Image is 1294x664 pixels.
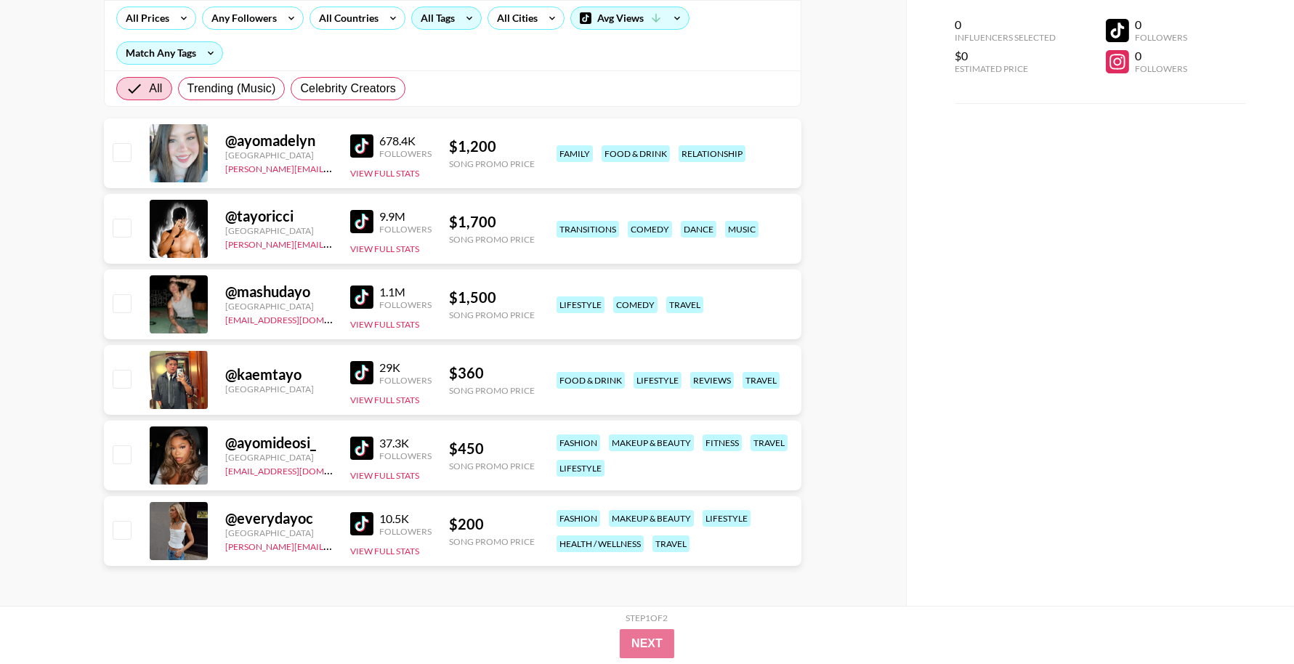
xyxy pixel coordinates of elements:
div: travel [666,296,703,313]
div: makeup & beauty [609,510,694,527]
div: travel [751,434,788,451]
button: Next [620,629,674,658]
div: reviews [690,372,734,389]
a: [EMAIL_ADDRESS][DOMAIN_NAME] [225,463,371,477]
div: 1.1M [379,285,432,299]
div: All Tags [412,7,458,29]
img: TikTok [350,437,373,460]
div: Song Promo Price [449,234,535,245]
div: All Countries [310,7,381,29]
button: View Full Stats [350,319,419,330]
div: Song Promo Price [449,385,535,396]
a: [PERSON_NAME][EMAIL_ADDRESS][DOMAIN_NAME] [225,538,440,552]
div: fitness [703,434,742,451]
div: lifestyle [703,510,751,527]
div: Avg Views [571,7,689,29]
div: 29K [379,360,432,375]
div: makeup & beauty [609,434,694,451]
div: $ 200 [449,515,535,533]
div: @ mashudayo [225,283,333,301]
img: TikTok [350,210,373,233]
div: travel [652,535,690,552]
div: [GEOGRAPHIC_DATA] [225,301,333,312]
div: Any Followers [203,7,280,29]
div: 10.5K [379,511,432,526]
div: relationship [679,145,745,162]
div: comedy [613,296,658,313]
div: [GEOGRAPHIC_DATA] [225,225,333,236]
div: 0 [955,17,1056,32]
div: [GEOGRAPHIC_DATA] [225,452,333,463]
div: Match Any Tags [117,42,222,64]
div: @ ayomideosi_ [225,434,333,452]
div: Song Promo Price [449,158,535,169]
div: travel [743,372,780,389]
div: 37.3K [379,436,432,450]
button: View Full Stats [350,168,419,179]
button: View Full Stats [350,546,419,556]
div: music [725,221,759,238]
div: fashion [557,434,600,451]
div: 678.4K [379,134,432,148]
div: lifestyle [634,372,682,389]
div: Followers [1135,63,1187,74]
img: TikTok [350,134,373,158]
div: @ everydayoc [225,509,333,527]
div: Followers [379,526,432,537]
a: [PERSON_NAME][EMAIL_ADDRESS][DOMAIN_NAME] [225,161,440,174]
div: Influencers Selected [955,32,1056,43]
button: View Full Stats [350,243,419,254]
div: lifestyle [557,296,604,313]
span: Celebrity Creators [300,80,396,97]
div: Followers [1135,32,1187,43]
div: All Cities [488,7,541,29]
div: lifestyle [557,460,604,477]
img: TikTok [350,286,373,309]
div: transitions [557,221,619,238]
div: family [557,145,593,162]
div: Step 1 of 2 [626,612,668,623]
div: Song Promo Price [449,536,535,547]
div: 9.9M [379,209,432,224]
div: All Prices [117,7,172,29]
img: TikTok [350,512,373,535]
button: View Full Stats [350,394,419,405]
span: Trending (Music) [187,80,276,97]
div: [GEOGRAPHIC_DATA] [225,384,333,394]
span: All [149,80,162,97]
div: $ 360 [449,364,535,382]
div: Followers [379,450,432,461]
button: View Full Stats [350,470,419,481]
div: @ ayomadelyn [225,131,333,150]
div: health / wellness [557,535,644,552]
div: Estimated Price [955,63,1056,74]
a: [PERSON_NAME][EMAIL_ADDRESS][DOMAIN_NAME] [225,236,440,250]
div: [GEOGRAPHIC_DATA] [225,150,333,161]
iframe: Drift Widget Chat Controller [1221,591,1277,647]
div: $ 1,200 [449,137,535,155]
div: Song Promo Price [449,309,535,320]
div: $0 [955,49,1056,63]
div: $ 1,700 [449,213,535,231]
div: $ 450 [449,440,535,458]
div: @ tayoricci [225,207,333,225]
div: 0 [1135,17,1187,32]
img: TikTok [350,361,373,384]
div: 0 [1135,49,1187,63]
a: [EMAIL_ADDRESS][DOMAIN_NAME] [225,312,371,325]
div: Followers [379,299,432,310]
div: $ 1,500 [449,288,535,307]
div: Followers [379,224,432,235]
div: food & drink [557,372,625,389]
div: comedy [628,221,672,238]
div: @ kaemtayo [225,365,333,384]
div: fashion [557,510,600,527]
div: dance [681,221,716,238]
div: Followers [379,375,432,386]
div: [GEOGRAPHIC_DATA] [225,527,333,538]
div: Followers [379,148,432,159]
div: food & drink [602,145,670,162]
div: Song Promo Price [449,461,535,471]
